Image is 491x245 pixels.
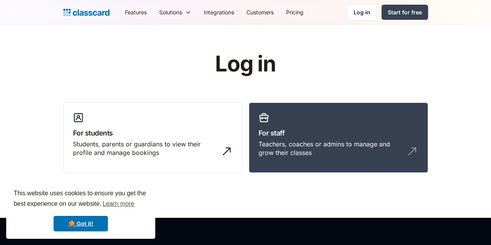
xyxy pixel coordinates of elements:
a: Logo [63,7,109,18]
a: Log in [347,4,377,20]
h3: For staff [259,128,418,138]
div: Students, parents or guardians to view their profile and manage bookings [73,140,217,157]
a: Pricing [280,3,310,21]
a: Customers [240,3,280,21]
div: Teachers, coaches or admins to manage and grow their classes [259,140,403,157]
span: This website uses cookies to ensure you get the best experience on our website. [14,189,148,210]
a: learn more about cookies [101,198,135,210]
div: Solutions [159,8,182,16]
a: For staffTeachers, coaches or admins to manage and grow their classes [249,103,428,173]
h3: For students [73,128,233,138]
h1: Log in [122,52,369,76]
div: Start for free [388,8,422,16]
a: Features [119,3,153,21]
a: dismiss cookie message [54,216,108,231]
a: Start for free [382,5,428,20]
div: Solutions [153,3,198,21]
div: Log in [354,8,370,16]
a: For studentsStudents, parents or guardians to view their profile and manage bookings [63,103,243,173]
div: cookieconsent [6,181,155,239]
a: Integrations [198,3,240,21]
